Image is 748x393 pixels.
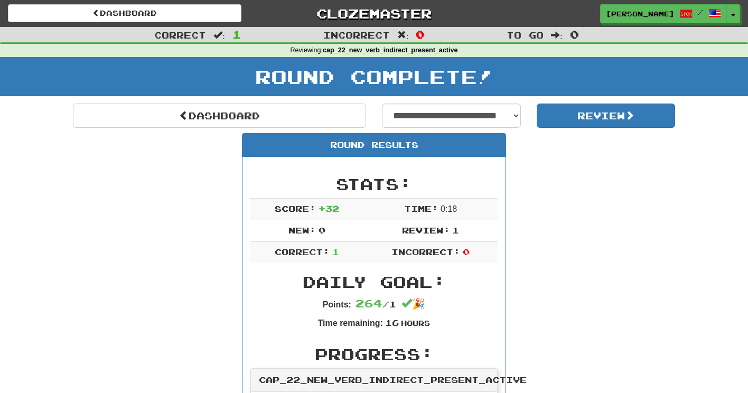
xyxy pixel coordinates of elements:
span: : [551,31,563,40]
span: 16 [385,317,399,327]
span: 0 [319,225,325,235]
small: Hours [401,319,430,327]
span: Incorrect: [391,247,460,257]
span: [PERSON_NAME] [606,9,675,18]
span: To go [507,30,544,40]
span: Correct [154,30,206,40]
strong: cap_22_new_verb_indirect_present_active [323,46,458,54]
span: 264 [356,297,382,310]
a: Dashboard [73,104,366,128]
h2: Stats: [250,175,498,193]
span: Score: [275,203,316,213]
span: 1 [452,225,459,235]
span: 0 [416,28,425,41]
button: Review [537,104,676,128]
a: Clozemaster [257,4,491,23]
h2: Daily Goal: [250,273,498,291]
span: : [397,31,409,40]
span: 0 : 18 [441,204,457,213]
strong: Points: [323,300,351,309]
span: 0 [463,247,470,257]
span: New: [288,225,316,235]
span: Time: [404,203,438,213]
span: : [213,31,225,40]
span: / [698,8,703,16]
div: Round Results [242,134,506,157]
span: 🎉 [401,298,425,310]
span: Incorrect [323,30,390,40]
span: / 1 [356,299,396,309]
span: + 32 [319,203,339,213]
span: Review: [402,225,450,235]
span: Correct: [275,247,330,257]
h2: Progress: [250,345,498,363]
span: 0 [570,28,579,41]
a: [PERSON_NAME] / [600,4,727,23]
div: cap_22_new_verb_indirect_present_active [251,369,497,392]
h1: Round Complete! [4,66,744,87]
a: Dashboard [8,4,241,22]
span: 1 [332,247,339,257]
span: 1 [232,28,241,41]
strong: Time remaining: [318,319,383,327]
